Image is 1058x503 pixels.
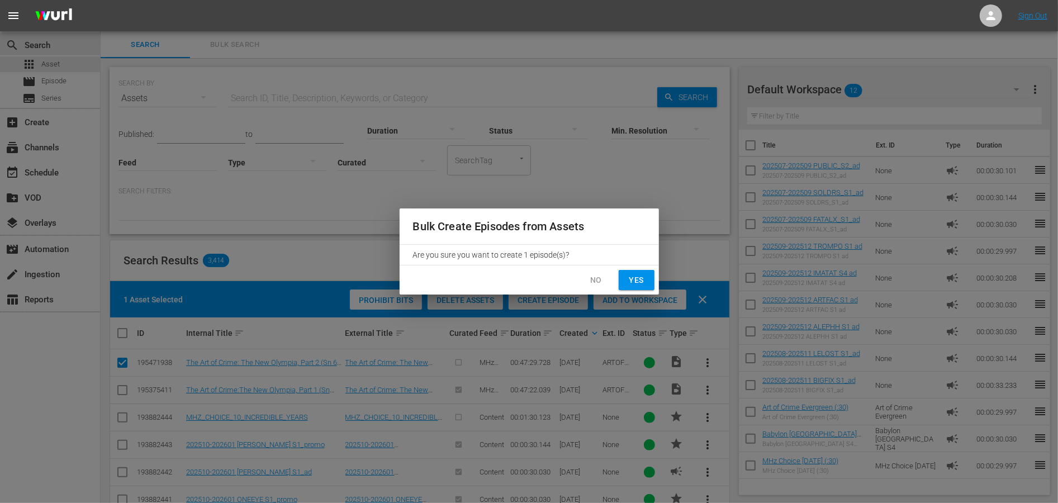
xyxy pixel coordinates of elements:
div: Are you sure you want to create 1 episode(s)? [400,245,659,265]
button: No [578,270,614,291]
a: Sign Out [1018,11,1047,20]
h2: Bulk Create Episodes from Assets [413,217,646,235]
span: menu [7,9,20,22]
span: Yes [628,273,646,287]
span: No [587,273,605,287]
img: ans4CAIJ8jUAAAAAAAAAAAAAAAAAAAAAAAAgQb4GAAAAAAAAAAAAAAAAAAAAAAAAJMjXAAAAAAAAAAAAAAAAAAAAAAAAgAT5G... [27,3,80,29]
button: Yes [619,270,654,291]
